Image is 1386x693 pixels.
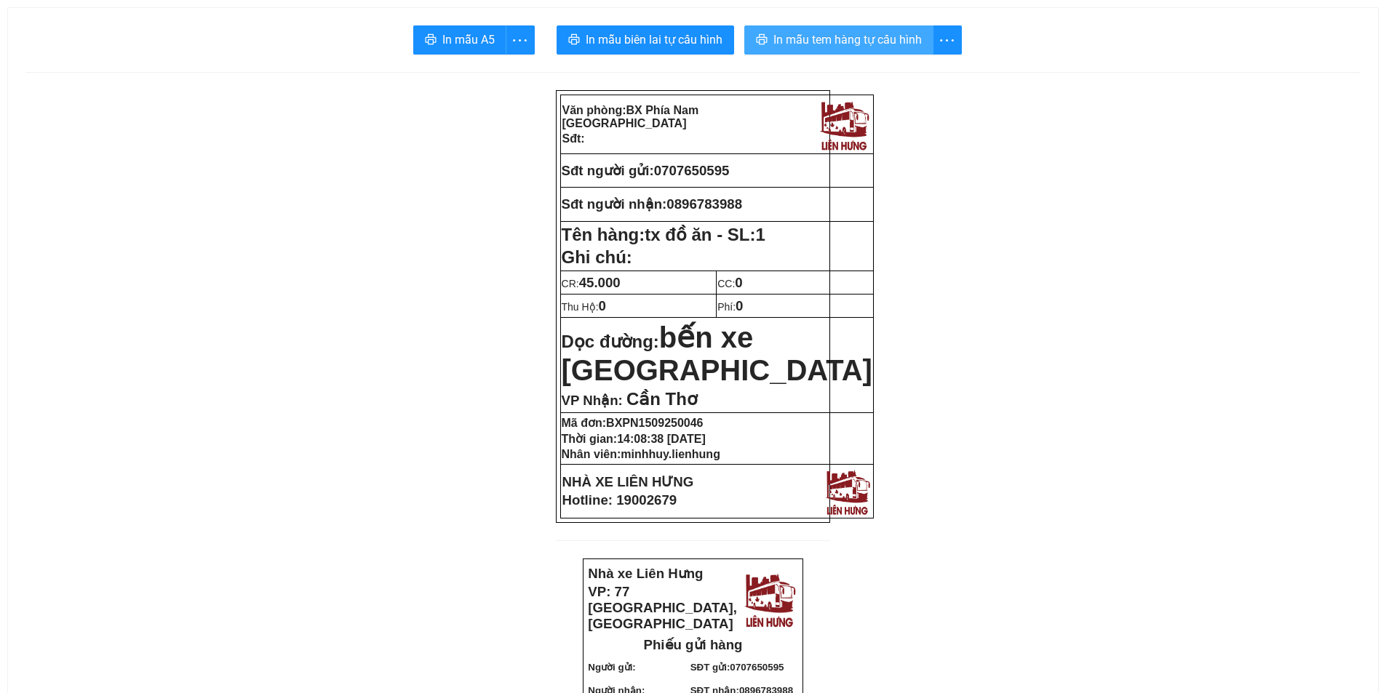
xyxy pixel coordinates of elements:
strong: SĐT gửi: [690,662,784,673]
button: printerIn mẫu biên lai tự cấu hình [557,25,734,55]
strong: Sđt người nhận: [562,196,667,212]
strong: NHÀ XE LIÊN HƯNG [562,474,694,489]
img: logo [822,466,872,516]
span: bến xe [GEOGRAPHIC_DATA] [562,321,872,386]
span: more [933,31,961,49]
strong: Nhà xe Liên Hưng [5,7,120,23]
strong: Người gửi: [588,662,635,673]
span: CR: [562,278,621,289]
span: 0 [599,298,606,313]
img: logo [816,97,872,152]
span: Cần Thơ [626,389,698,409]
strong: Sđt người gửi: [562,163,654,178]
span: 45.000 [579,275,621,290]
span: VP Nhận: [562,393,623,408]
span: printer [756,33,768,47]
strong: Phiếu gửi hàng [644,637,743,652]
span: 1 [756,225,765,244]
span: In mẫu biên lai tự cấu hình [586,31,722,49]
span: Phí: [717,301,743,313]
span: 0707650595 [146,103,200,114]
span: Ghi chú: [562,247,632,267]
span: more [506,31,534,49]
strong: Tên hàng: [562,225,765,244]
span: printer [425,33,437,47]
button: printerIn mẫu tem hàng tự cấu hình [744,25,933,55]
span: printer [568,33,580,47]
strong: VP: 77 [GEOGRAPHIC_DATA], [GEOGRAPHIC_DATA] [5,25,154,73]
strong: Văn phòng: [562,104,699,129]
img: logo [156,10,213,71]
strong: Nhà xe Liên Hưng [588,566,703,581]
span: CC: [717,278,743,289]
strong: Thời gian: [562,433,706,445]
span: tx đồ ăn - SL: [645,225,765,244]
span: 0707650595 [654,163,730,178]
span: minhhuy.lienhung [621,448,720,460]
span: 0 [735,275,742,290]
strong: VP: 77 [GEOGRAPHIC_DATA], [GEOGRAPHIC_DATA] [588,584,737,631]
span: 0 [736,298,743,313]
strong: Phiếu gửi hàng [60,79,159,94]
span: In mẫu A5 [442,31,495,49]
span: 0896783988 [666,196,742,212]
span: 0707650595 [730,662,784,673]
strong: Hotline: 19002679 [562,492,677,508]
span: BX Phía Nam [GEOGRAPHIC_DATA] [562,104,699,129]
button: more [933,25,962,55]
strong: Sđt: [562,132,585,145]
strong: Dọc đường: [562,332,872,384]
strong: Người gửi: [5,103,52,114]
span: Thu Hộ: [562,301,606,313]
span: BXPN1509250046 [606,417,703,429]
strong: Mã đơn: [562,417,704,429]
span: 14:08:38 [DATE] [617,433,706,445]
strong: SĐT gửi: [106,103,200,114]
img: logo [741,569,798,629]
span: In mẫu tem hàng tự cấu hình [773,31,922,49]
strong: Nhân viên: [562,448,720,460]
button: more [506,25,535,55]
button: printerIn mẫu A5 [413,25,506,55]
